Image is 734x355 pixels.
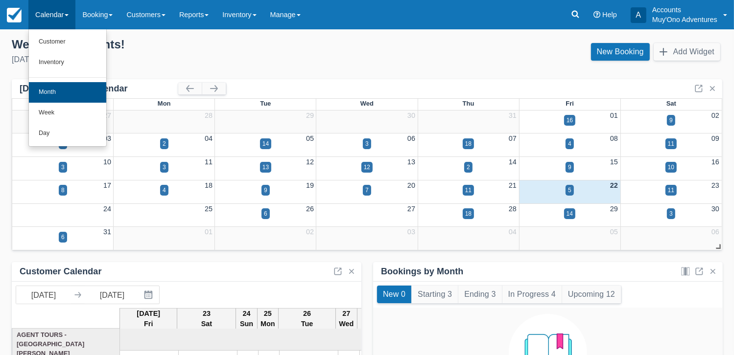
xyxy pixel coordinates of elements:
a: 28 [205,111,213,119]
a: 30 [711,205,719,213]
div: [DATE] Booking Calendar [20,83,178,94]
a: 26 [306,205,314,213]
span: Tue [260,100,271,107]
div: 2 [467,163,470,172]
a: 27 [103,111,111,119]
a: 05 [306,134,314,142]
p: Accounts [652,5,717,15]
a: 25 [205,205,213,213]
div: 10 [668,163,674,172]
th: 25 Mon [257,308,278,330]
span: Wed [360,100,374,107]
div: 7 [365,186,369,195]
button: Add Widget [654,43,720,61]
a: 20 [407,181,415,189]
div: 4 [568,139,571,148]
span: Sat [666,100,676,107]
button: Ending 3 [458,286,501,303]
a: 01 [610,111,618,119]
a: 06 [711,228,719,236]
a: Day [29,123,106,144]
button: Interact with the calendar and add the check-in date for your trip. [140,286,159,304]
div: 18 [465,209,472,218]
div: 3 [669,209,673,218]
i: Help [593,11,600,18]
a: 21 [509,181,517,189]
a: 04 [205,134,213,142]
a: 28 [509,205,517,213]
div: 11 [668,186,674,195]
a: 11 [205,158,213,166]
a: Week [29,103,106,123]
a: New Booking [591,43,650,61]
a: 22 [610,181,618,189]
div: 12 [364,163,370,172]
p: Muy'Ono Adventures [652,15,717,24]
div: 9 [568,163,571,172]
div: 16 [567,116,573,125]
a: 02 [306,228,314,236]
a: 03 [407,228,415,236]
div: 5 [568,186,571,195]
div: 3 [61,163,65,172]
div: Customer Calendar [20,266,102,277]
button: Upcoming 12 [562,286,621,303]
a: Customer [29,32,106,52]
a: 16 [711,158,719,166]
div: 8 [61,186,65,195]
a: 09 [711,134,719,142]
div: Welcome , Accounts ! [12,37,359,52]
a: 29 [306,111,314,119]
a: 03 [103,134,111,142]
div: 9 [669,116,673,125]
div: 2 [163,139,166,148]
div: 11 [465,186,472,195]
a: 31 [103,228,111,236]
a: 02 [711,111,719,119]
span: Fri [566,100,574,107]
a: 27 [407,205,415,213]
th: [DATE] Fri [120,308,177,330]
a: 05 [610,228,618,236]
span: Thu [463,100,474,107]
div: A [631,7,646,23]
th: 24 Sun [236,308,257,330]
a: 19 [306,181,314,189]
th: 23 Sat [177,308,236,330]
div: 6 [264,209,267,218]
div: 9 [264,186,267,195]
div: 14 [567,209,573,218]
a: 30 [407,111,415,119]
div: Bookings by Month [381,266,464,277]
span: Mon [158,100,171,107]
img: checkfront-main-nav-mini-logo.png [7,8,22,22]
a: 31 [509,111,517,119]
th: 27 Wed [336,308,357,330]
a: 01 [205,228,213,236]
div: 3 [163,163,166,172]
a: 24 [103,205,111,213]
div: 3 [365,139,369,148]
th: 28 Thu [357,308,415,330]
input: End Date [85,286,140,304]
input: Start Date [16,286,71,304]
a: 23 [711,181,719,189]
button: In Progress 4 [502,286,562,303]
a: 29 [610,205,618,213]
a: 08 [610,134,618,142]
a: 18 [205,181,213,189]
span: Help [602,11,617,19]
a: 14 [509,158,517,166]
ul: Calendar [28,29,107,147]
button: New 0 [377,286,411,303]
a: 10 [103,158,111,166]
div: 18 [465,139,472,148]
a: 04 [509,228,517,236]
button: Starting 3 [412,286,458,303]
div: 11 [668,139,674,148]
a: 17 [103,181,111,189]
a: 06 [407,134,415,142]
a: 12 [306,158,314,166]
a: 13 [407,158,415,166]
a: Inventory [29,52,106,73]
